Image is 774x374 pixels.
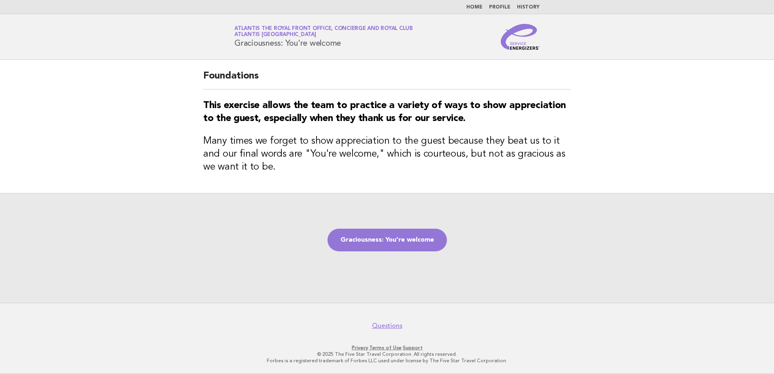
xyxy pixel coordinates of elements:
p: © 2025 The Five Star Travel Corporation. All rights reserved. [139,351,635,357]
a: History [517,5,540,10]
a: Home [466,5,483,10]
h1: Graciousness: You're welcome [234,26,413,47]
a: Questions [372,322,402,330]
h2: Foundations [203,70,571,89]
strong: This exercise allows the team to practice a variety of ways to show appreciation to the guest, es... [203,101,566,123]
a: Profile [489,5,510,10]
img: Service Energizers [501,24,540,50]
a: Graciousness: You're welcome [327,229,447,251]
a: Terms of Use [369,345,402,351]
a: Atlantis The Royal Front Office, Concierge and Royal ClubAtlantis [GEOGRAPHIC_DATA] [234,26,413,37]
h3: Many times we forget to show appreciation to the guest because they beat us to it and our final w... [203,135,571,174]
p: Forbes is a registered trademark of Forbes LLC used under license by The Five Star Travel Corpora... [139,357,635,364]
a: Privacy [352,345,368,351]
a: Support [403,345,423,351]
span: Atlantis [GEOGRAPHIC_DATA] [234,32,316,38]
p: · · [139,344,635,351]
